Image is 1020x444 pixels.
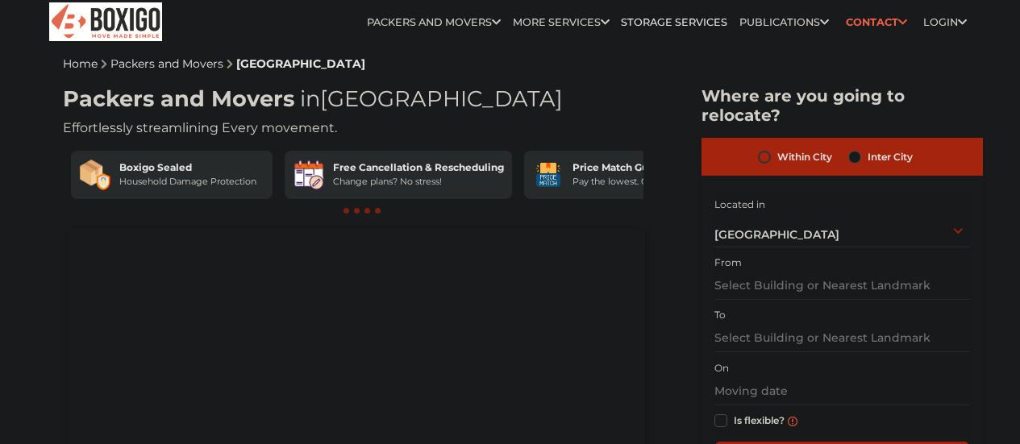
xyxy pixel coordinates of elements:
[119,160,256,175] div: Boxigo Sealed
[300,85,320,112] span: in
[777,147,832,167] label: Within City
[739,16,829,28] a: Publications
[714,227,839,242] span: [GEOGRAPHIC_DATA]
[621,16,727,28] a: Storage Services
[714,377,971,405] input: Moving date
[333,160,504,175] div: Free Cancellation & Rescheduling
[868,147,913,167] label: Inter City
[714,361,729,376] label: On
[572,175,695,189] div: Pay the lowest. Guaranteed!
[734,411,785,428] label: Is flexible?
[532,159,564,191] img: Price Match Guarantee
[572,160,695,175] div: Price Match Guarantee
[923,16,967,28] a: Login
[840,10,912,35] a: Contact
[788,417,797,426] img: info
[714,255,742,270] label: From
[294,85,563,112] span: [GEOGRAPHIC_DATA]
[702,86,984,125] h2: Where are you going to relocate?
[513,16,610,28] a: More services
[63,56,98,71] a: Home
[714,197,765,212] label: Located in
[79,159,111,191] img: Boxigo Sealed
[63,86,652,113] h1: Packers and Movers
[110,56,223,71] a: Packers and Movers
[714,272,971,300] input: Select Building or Nearest Landmark
[333,175,504,189] div: Change plans? No stress!
[714,324,971,352] input: Select Building or Nearest Landmark
[367,16,501,28] a: Packers and Movers
[63,120,337,135] span: Effortlessly streamlining Every movement.
[714,308,726,322] label: To
[236,56,365,71] a: [GEOGRAPHIC_DATA]
[49,2,162,42] img: Boxigo
[293,159,325,191] img: Free Cancellation & Rescheduling
[119,175,256,189] div: Household Damage Protection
